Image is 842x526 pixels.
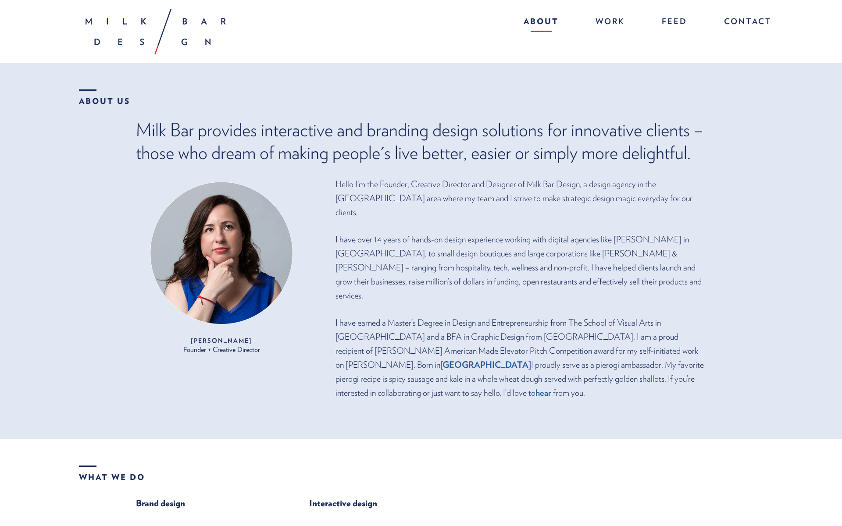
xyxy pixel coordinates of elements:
strong: Interactive design [309,494,564,512]
a: Contact [715,13,772,32]
a: [GEOGRAPHIC_DATA] [440,359,531,370]
strong: What we do [79,466,145,481]
a: About [515,13,567,32]
a: hear [535,387,551,398]
a: Work [587,13,634,32]
img: Joanna Kuczek [147,177,296,328]
strong: [PERSON_NAME] [136,335,307,346]
img: Milk Bar Design [86,9,226,54]
p: I have earned a Master’s Degree in Design and Entrepreneurship from The School of Visual Arts in ... [335,316,706,400]
strong: About us [79,89,130,105]
h2: Milk Bar provides interactive and branding design solutions for innovative clients – those who dr... [136,118,706,164]
a: Feed [653,13,696,32]
span: Founder + Creative Director [183,345,260,354]
p: Hello I’m the Founder, Creative Director and Designer of Milk Bar Design, a design agency in the ... [335,177,706,219]
strong: Brand design [136,494,278,512]
p: I have over 14 years of hands-on design experience working with digital agencies like [PERSON_NAM... [335,232,706,302]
